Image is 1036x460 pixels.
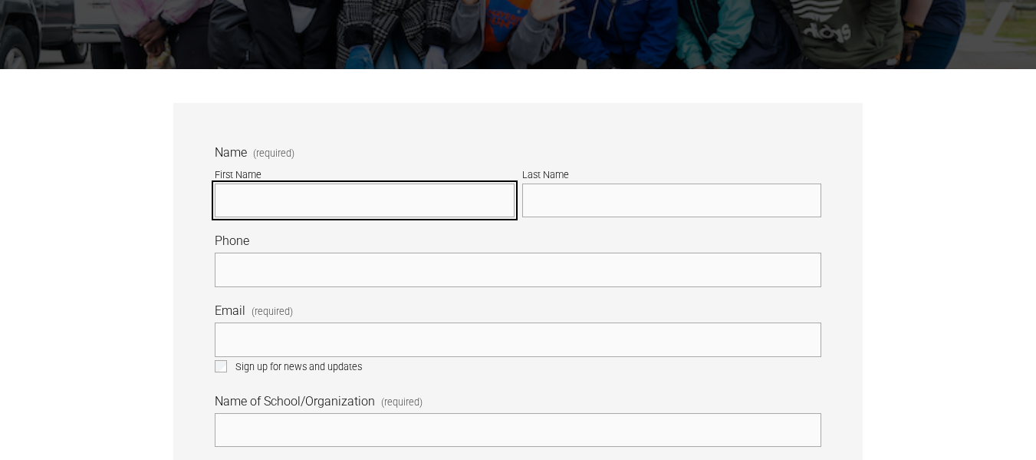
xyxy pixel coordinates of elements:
[215,233,249,250] span: Phone
[253,149,294,159] span: (required)
[215,168,515,184] div: First Name
[252,305,293,319] span: (required)
[235,360,362,374] span: Sign up for news and updates
[215,144,247,161] span: Name
[215,393,375,410] span: Name of School/Organization
[522,168,822,184] div: Last Name
[381,395,423,409] span: (required)
[215,303,245,319] span: Email
[215,360,227,372] input: Sign up for news and updates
